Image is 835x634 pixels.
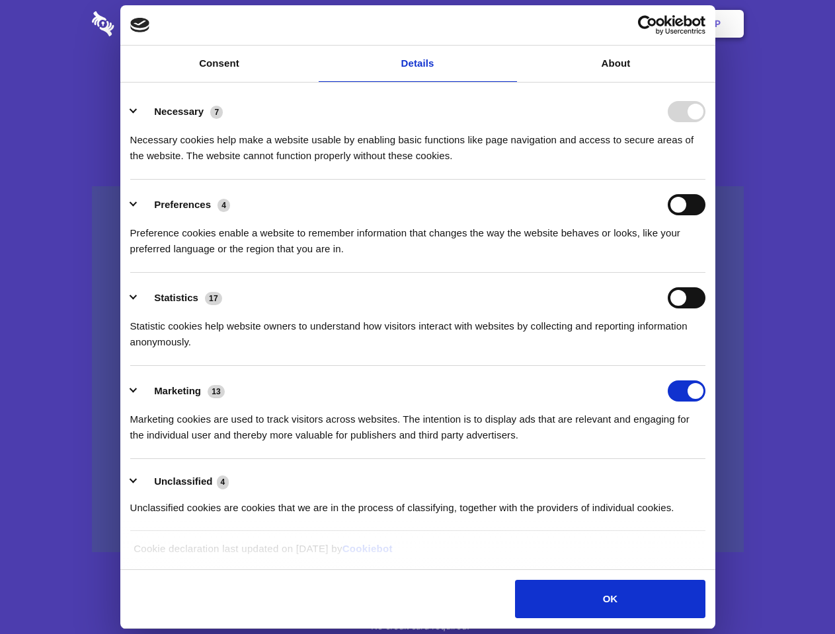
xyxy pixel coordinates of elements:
label: Preferences [154,199,211,210]
button: OK [515,580,705,618]
span: 17 [205,292,222,305]
img: logo-wordmark-white-trans-d4663122ce5f474addd5e946df7df03e33cb6a1c49d2221995e7729f52c070b2.svg [92,11,205,36]
a: Cookiebot [342,543,393,554]
span: 13 [208,385,225,398]
a: Login [600,3,657,44]
div: Marketing cookies are used to track visitors across websites. The intention is to display ads tha... [130,402,705,443]
button: Preferences (4) [130,194,239,215]
a: Consent [120,46,319,82]
button: Marketing (13) [130,380,233,402]
h1: Eliminate Slack Data Loss. [92,59,744,107]
iframe: Drift Widget Chat Controller [769,568,819,618]
a: About [517,46,715,82]
a: Pricing [388,3,446,44]
a: Wistia video thumbnail [92,186,744,553]
button: Unclassified (4) [130,474,237,490]
div: Cookie declaration last updated on [DATE] by [124,541,711,567]
a: Details [319,46,517,82]
label: Marketing [154,385,201,396]
img: logo [130,18,150,32]
a: Contact [536,3,597,44]
span: 4 [217,475,229,489]
div: Unclassified cookies are cookies that we are in the process of classifying, together with the pro... [130,490,705,516]
h4: Auto-redaction of sensitive data, encrypted data sharing and self-destructing private chats. Shar... [92,120,744,164]
div: Necessary cookies help make a website usable by enabling basic functions like page navigation and... [130,122,705,164]
div: Preference cookies enable a website to remember information that changes the way the website beha... [130,215,705,257]
button: Necessary (7) [130,101,231,122]
a: Usercentrics Cookiebot - opens in a new window [590,15,705,35]
label: Statistics [154,292,198,303]
label: Necessary [154,106,204,117]
button: Statistics (17) [130,287,231,308]
div: Statistic cookies help website owners to understand how visitors interact with websites by collec... [130,308,705,350]
span: 7 [210,106,223,119]
span: 4 [218,199,230,212]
